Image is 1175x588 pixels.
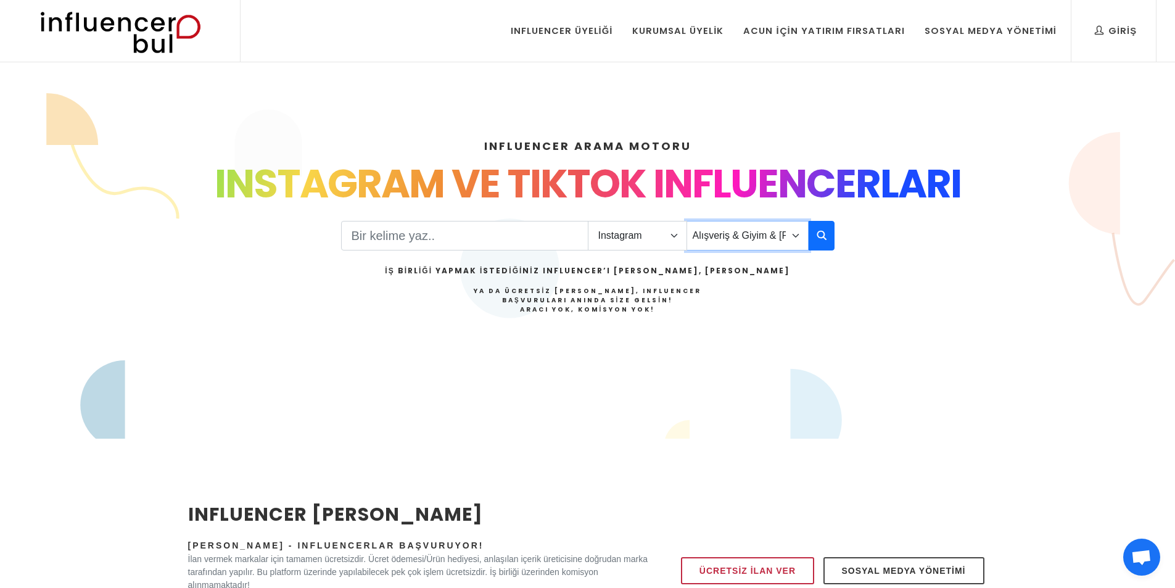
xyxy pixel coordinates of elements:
[188,154,987,213] div: INSTAGRAM VE TIKTOK INFLUENCERLARI
[925,24,1057,38] div: Sosyal Medya Yönetimi
[743,24,904,38] div: Acun İçin Yatırım Fırsatları
[632,24,724,38] div: Kurumsal Üyelik
[385,286,790,314] h4: Ya da Ücretsiz [PERSON_NAME], Influencer Başvuruları Anında Size Gelsin!
[823,557,984,584] a: Sosyal Medya Yönetimi
[681,557,814,584] a: Ücretsiz İlan Ver
[1095,24,1137,38] div: Giriş
[842,563,966,578] span: Sosyal Medya Yönetimi
[1123,539,1160,576] a: Açık sohbet
[520,305,656,314] strong: Aracı Yok, Komisyon Yok!
[341,221,588,251] input: Search
[188,500,648,528] h2: INFLUENCER [PERSON_NAME]
[511,24,613,38] div: Influencer Üyeliği
[699,563,796,578] span: Ücretsiz İlan Ver
[188,540,484,550] span: [PERSON_NAME] - Influencerlar Başvuruyor!
[188,138,987,154] h4: INFLUENCER ARAMA MOTORU
[385,265,790,276] h2: İş Birliği Yapmak İstediğiniz Influencer’ı [PERSON_NAME], [PERSON_NAME]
